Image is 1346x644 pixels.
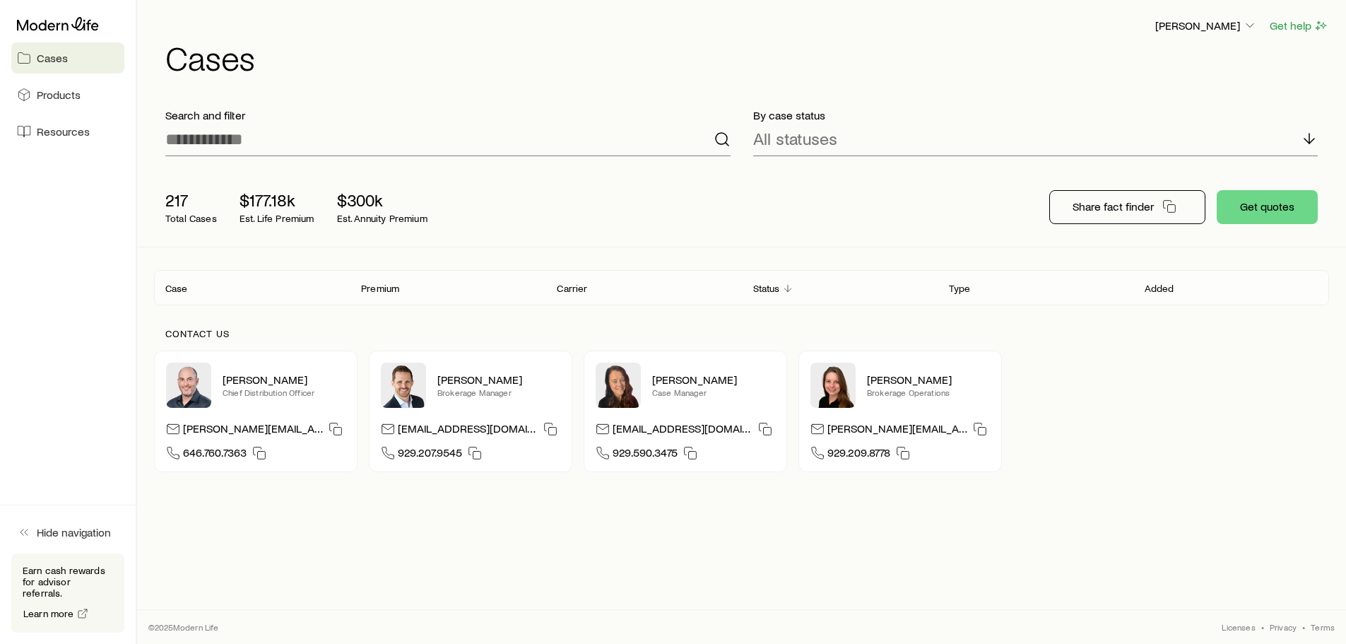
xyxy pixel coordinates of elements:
[183,445,247,464] span: 646.760.7363
[361,283,399,294] p: Premium
[437,373,560,387] p: [PERSON_NAME]
[1155,18,1258,35] button: [PERSON_NAME]
[827,421,967,440] p: [PERSON_NAME][EMAIL_ADDRESS][DOMAIN_NAME]
[148,621,219,633] p: © 2025 Modern Life
[37,124,90,139] span: Resources
[37,88,81,102] span: Products
[1269,18,1329,34] button: Get help
[166,363,211,408] img: Dan Pierson
[165,213,217,224] p: Total Cases
[827,445,890,464] span: 929.209.8778
[652,387,775,398] p: Case Manager
[596,363,641,408] img: Abby McGuigan
[1155,18,1257,33] p: [PERSON_NAME]
[1270,621,1297,633] a: Privacy
[183,421,323,440] p: [PERSON_NAME][EMAIL_ADDRESS][DOMAIN_NAME]
[867,387,990,398] p: Brokerage Operations
[337,190,427,210] p: $300k
[613,445,678,464] span: 929.590.3475
[240,213,314,224] p: Est. Life Premium
[11,517,124,548] button: Hide navigation
[1261,621,1264,633] span: •
[223,373,346,387] p: [PERSON_NAME]
[23,565,113,599] p: Earn cash rewards for advisor referrals.
[753,129,837,148] p: All statuses
[1302,621,1305,633] span: •
[154,270,1329,305] div: Client cases
[753,283,780,294] p: Status
[37,51,68,65] span: Cases
[398,445,462,464] span: 929.207.9545
[381,363,426,408] img: Nick Weiler
[23,609,74,619] span: Learn more
[11,79,124,110] a: Products
[11,42,124,74] a: Cases
[613,421,752,440] p: [EMAIL_ADDRESS][DOMAIN_NAME]
[37,525,111,539] span: Hide navigation
[240,190,314,210] p: $177.18k
[557,283,587,294] p: Carrier
[1311,621,1335,633] a: Terms
[223,387,346,398] p: Chief Distribution Officer
[165,283,188,294] p: Case
[165,40,1329,74] h1: Cases
[1073,199,1154,213] p: Share fact finder
[867,373,990,387] p: [PERSON_NAME]
[1145,283,1174,294] p: Added
[337,213,427,224] p: Est. Annuity Premium
[165,190,217,210] p: 217
[165,328,1318,339] p: Contact us
[753,108,1318,122] p: By case status
[11,554,124,633] div: Earn cash rewards for advisor referrals.Learn more
[810,363,856,408] img: Ellen Wall
[11,116,124,147] a: Resources
[1217,190,1318,224] button: Get quotes
[1222,621,1255,633] a: Licenses
[398,421,538,440] p: [EMAIL_ADDRESS][DOMAIN_NAME]
[437,387,560,398] p: Brokerage Manager
[1049,190,1205,224] button: Share fact finder
[165,108,731,122] p: Search and filter
[949,283,971,294] p: Type
[652,373,775,387] p: [PERSON_NAME]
